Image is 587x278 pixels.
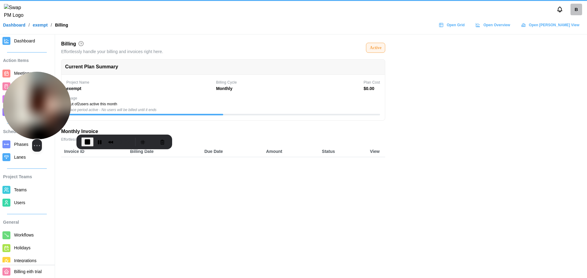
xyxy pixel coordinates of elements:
h2: Billing [61,41,76,47]
span: Grace period active - No users will be billed until it ends [66,107,380,113]
div: Usage [66,96,380,101]
div: View [370,148,382,155]
div: Plan Cost [364,80,380,85]
span: Open Grid [447,21,465,29]
span: Teams [14,187,27,192]
a: Dashboard [3,23,25,27]
div: Monthly [216,85,237,92]
div: 1 out of 2 users active this month [66,101,380,113]
div: Status [322,148,364,155]
div: / [28,23,30,27]
span: Lanes [14,155,26,160]
div: Billing Cycle [216,80,237,85]
a: Open [PERSON_NAME] View [518,20,584,30]
div: Project Name [66,80,89,85]
span: Users [14,200,25,205]
span: Holidays [14,245,31,250]
div: Current Plan Summary [65,63,118,71]
span: Billing eith trial [14,269,42,274]
div: Monthly Invoice [61,128,385,135]
a: Open Overview [472,20,515,30]
a: Open Grid [436,20,469,30]
div: Billing Date [130,148,198,155]
div: Due Date [204,148,260,155]
div: Billing [55,23,68,27]
div: Effortlessly handle your billing and invoices right here. [61,49,163,55]
div: exempt [66,85,89,92]
a: exempt [33,23,48,27]
span: Meetings [14,71,31,76]
img: Swap PM Logo [4,4,29,19]
div: Invoice ID [64,148,124,155]
span: Open [PERSON_NAME] View [529,21,579,29]
div: $ 0.00 [364,85,380,92]
div: / [51,23,52,27]
div: Active [370,45,382,51]
span: Open Overview [483,21,510,29]
div: B [570,4,582,15]
span: Dashboard [14,38,35,43]
button: Notifications [555,4,565,15]
span: Workflows [14,233,34,237]
div: Effortlessly handle your billing and invoices right here. [61,137,385,143]
span: Integrations [14,258,36,263]
a: billingcheck4 [570,4,582,15]
div: Amount [266,148,316,155]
